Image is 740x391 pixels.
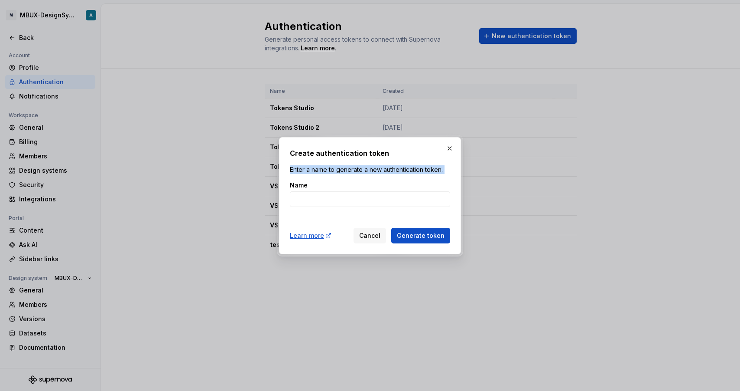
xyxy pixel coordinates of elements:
p: Enter a name to generate a new authentication token. [290,165,450,174]
label: Name [290,181,308,190]
a: Learn more [290,231,332,240]
span: Generate token [397,231,445,240]
span: Cancel [359,231,380,240]
button: Cancel [354,228,386,243]
h2: Create authentication token [290,148,450,158]
button: Generate token [391,228,450,243]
